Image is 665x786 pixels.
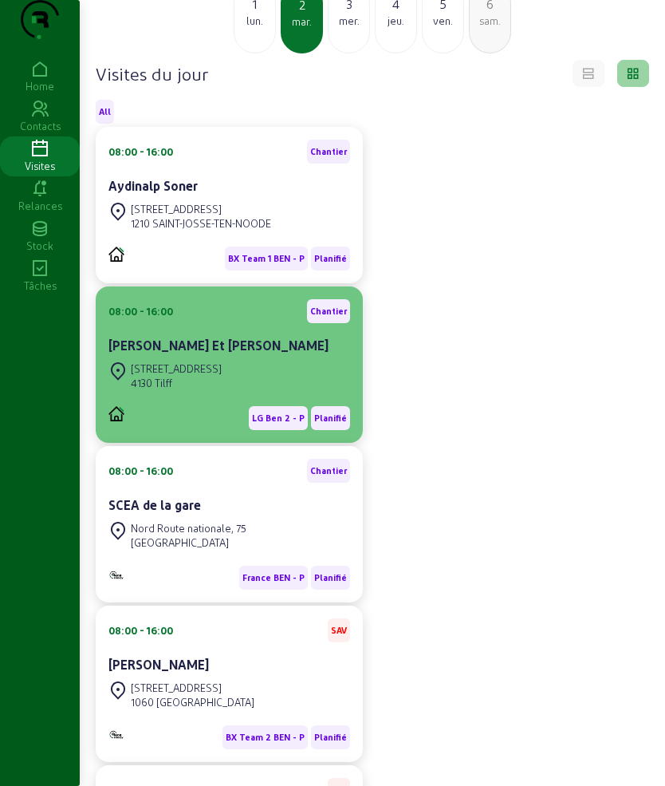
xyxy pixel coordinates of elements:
[108,304,173,318] div: 08:00 - 16:00
[310,306,347,317] span: Chantier
[131,535,246,550] div: [GEOGRAPHIC_DATA]
[226,732,305,743] span: BX Team 2 BEN - P
[282,14,321,29] div: mar.
[470,14,510,28] div: sam.
[131,681,254,695] div: [STREET_ADDRESS]
[131,521,246,535] div: Nord Route nationale, 75
[108,338,329,353] cam-card-title: [PERSON_NAME] Et [PERSON_NAME]
[242,572,305,583] span: France BEN - P
[108,623,173,638] div: 08:00 - 16:00
[329,14,369,28] div: mer.
[376,14,416,28] div: jeu.
[131,202,271,216] div: [STREET_ADDRESS]
[314,572,347,583] span: Planifié
[310,465,347,476] span: Chantier
[108,406,124,421] img: PVELEC
[108,247,124,262] img: PVELEC
[131,376,222,390] div: 4130 Tilff
[314,732,347,743] span: Planifié
[331,625,347,636] span: SAV
[108,657,209,672] cam-card-title: [PERSON_NAME]
[96,62,208,85] h4: Visites du jour
[108,729,124,740] img: Monitoring et Maintenance
[99,106,111,117] span: All
[234,14,275,28] div: lun.
[131,695,254,709] div: 1060 [GEOGRAPHIC_DATA]
[423,14,463,28] div: ven.
[131,361,222,376] div: [STREET_ADDRESS]
[108,178,198,193] cam-card-title: Aydinalp Soner
[108,497,201,512] cam-card-title: SCEA de la gare
[228,253,305,264] span: BX Team 1 BEN - P
[108,144,173,159] div: 08:00 - 16:00
[252,413,305,424] span: LG Ben 2 - P
[108,570,124,580] img: B2B - PVELEC
[310,146,347,157] span: Chantier
[131,216,271,231] div: 1210 SAINT-JOSSE-TEN-NOODE
[314,253,347,264] span: Planifié
[108,464,173,478] div: 08:00 - 16:00
[314,413,347,424] span: Planifié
